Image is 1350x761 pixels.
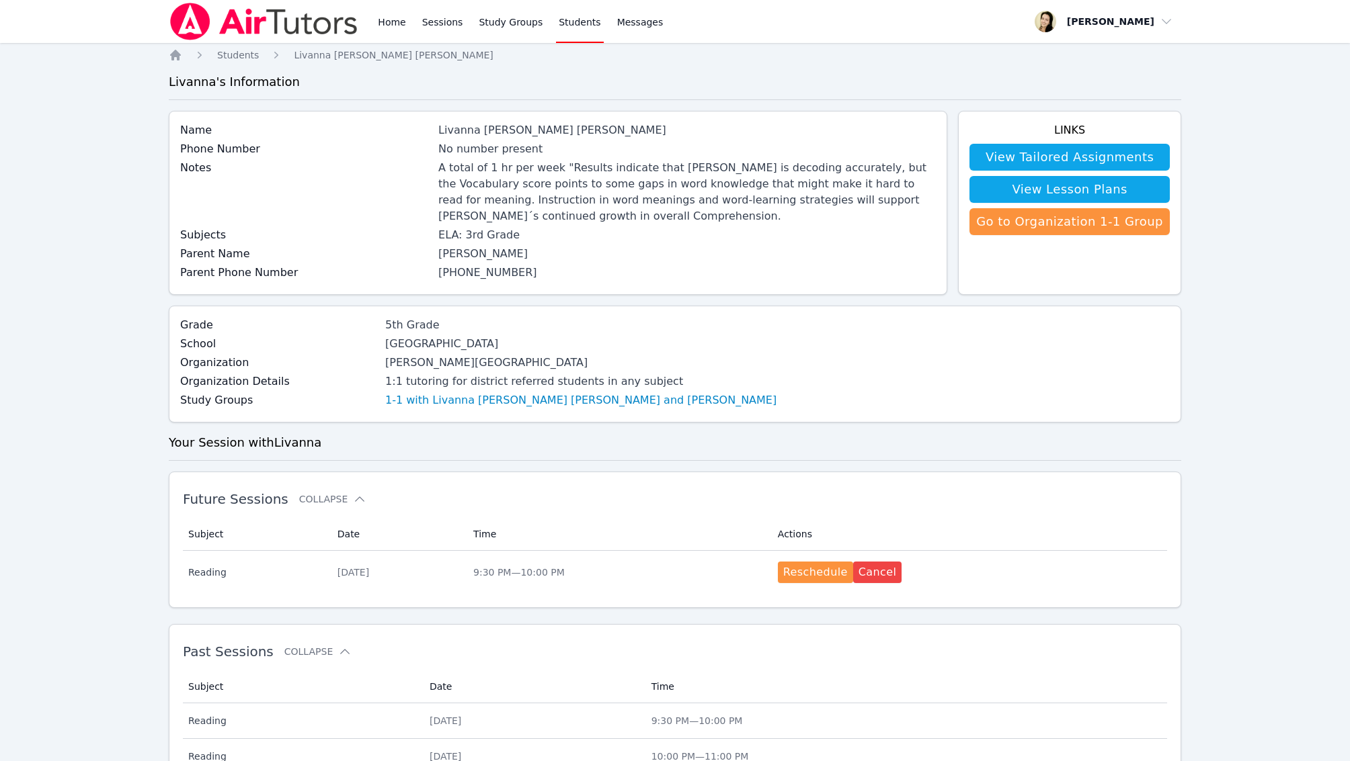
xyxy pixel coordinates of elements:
[430,714,635,727] div: [DATE]
[969,208,1170,235] a: Go to Organization 1-1 Group
[438,160,936,224] div: A total of 1 hr per week "Results indicate that [PERSON_NAME] is decoding accurately, but the Voc...
[473,567,565,578] span: 9:30 PM — 10:00 PM
[643,670,1167,703] th: Time
[169,73,1181,91] h3: Livanna 's Information
[169,3,359,40] img: Air Tutors
[183,551,1167,594] tr: Reading[DATE]9:30 PM—10:00 PMRescheduleCancel
[169,433,1181,452] h3: Your Session with Livanna
[651,715,743,726] span: 9:30 PM — 10:00 PM
[183,491,288,507] span: Future Sessions
[294,50,493,60] span: Livanna [PERSON_NAME] [PERSON_NAME]
[770,518,1167,551] th: Actions
[188,566,321,579] span: Reading
[438,266,537,279] a: [PHONE_NUMBER]
[180,160,430,176] label: Notes
[180,355,377,371] label: Organization
[180,392,377,408] label: Study Groups
[969,176,1170,203] a: View Lesson Plans
[337,566,457,579] div: [DATE]
[169,48,1181,62] nav: Breadcrumb
[438,246,936,262] div: [PERSON_NAME]
[180,336,377,352] label: School
[180,246,430,262] label: Parent Name
[969,144,1170,171] a: View Tailored Assignments
[180,265,430,281] label: Parent Phone Number
[385,355,777,371] div: [PERSON_NAME][GEOGRAPHIC_DATA]
[329,518,465,551] th: Date
[385,392,777,408] a: 1-1 with Livanna [PERSON_NAME] [PERSON_NAME] and [PERSON_NAME]
[969,122,1170,138] h4: Links
[180,317,377,333] label: Grade
[385,373,777,390] div: 1:1 tutoring for district referred students in any subject
[183,518,329,551] th: Subject
[188,714,413,727] span: Reading
[438,227,936,243] div: ELA: 3rd Grade
[438,122,936,138] div: Livanna [PERSON_NAME] [PERSON_NAME]
[465,518,770,551] th: Time
[180,373,377,390] label: Organization Details
[385,336,777,352] div: [GEOGRAPHIC_DATA]
[217,48,259,62] a: Students
[778,562,853,583] button: Reschedule
[183,670,422,703] th: Subject
[422,670,643,703] th: Date
[385,317,777,333] div: 5th Grade
[617,15,664,29] span: Messages
[183,703,1167,739] tr: Reading[DATE]9:30 PM—10:00 PM
[180,227,430,243] label: Subjects
[438,141,936,157] div: No number present
[180,122,430,138] label: Name
[284,645,352,658] button: Collapse
[180,141,430,157] label: Phone Number
[299,492,366,506] button: Collapse
[294,48,493,62] a: Livanna [PERSON_NAME] [PERSON_NAME]
[183,643,274,660] span: Past Sessions
[217,50,259,60] span: Students
[853,562,902,583] button: Cancel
